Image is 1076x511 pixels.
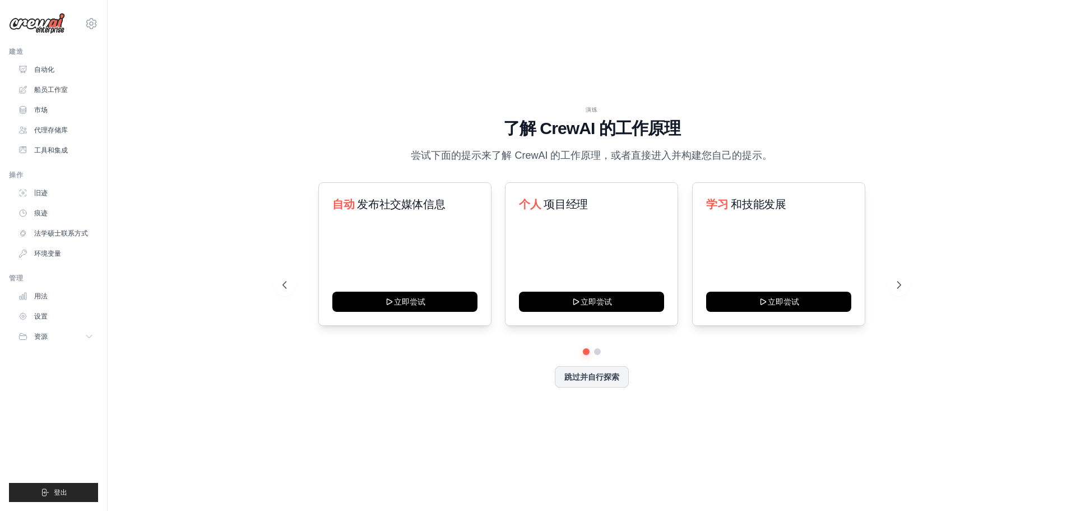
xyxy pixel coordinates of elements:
font: 自动化 [34,66,54,73]
a: 自动化 [13,61,98,79]
a: 船员工作室 [13,81,98,99]
a: 旧迹 [13,184,98,202]
button: 登出 [9,483,98,502]
font: 立即尝试 [394,297,425,306]
a: 设置 [13,307,98,325]
font: 旧迹 [34,189,48,197]
button: 资源 [13,328,98,346]
font: 法学硕士联系方式 [34,229,88,237]
a: 工具和集成 [13,141,98,159]
font: 自动 [332,198,354,210]
font: 环境变量 [34,250,61,257]
img: 标识 [9,13,65,34]
button: 立即尝试 [332,292,477,312]
a: 痕迹 [13,204,98,222]
font: 立即尝试 [581,297,612,306]
font: 登出 [54,489,67,496]
font: 学习 [706,198,728,210]
font: 跳过并自行探索 [564,372,619,381]
font: 工具和集成 [34,146,68,154]
font: 建造 [9,48,23,56]
font: 操作 [9,171,23,179]
font: 了解 CrewAI 的工作原理 [503,119,681,137]
font: 尝试下面的提示来了解 CrewAI 的工作原理，或者直接进入并构建您自己的提示。 [411,150,772,161]
a: 市场 [13,101,98,119]
font: 项目经理 [544,198,588,210]
font: 发布社交媒体信息 [357,198,445,210]
font: 用法 [34,292,48,300]
a: 代理存储库 [13,121,98,139]
font: 演练 [586,107,598,113]
button: 立即尝试 [519,292,664,312]
font: 资源 [34,333,48,340]
font: 个人 [519,198,541,210]
font: 船员工作室 [34,86,68,94]
font: 代理存储库 [34,126,68,134]
font: 立即尝试 [767,297,799,306]
button: 立即尝试 [706,292,851,312]
font: 市场 [34,106,48,114]
a: 法学硕士联系方式 [13,224,98,242]
button: 跳过并自行探索 [555,366,629,388]
a: 环境变量 [13,245,98,263]
font: 痕迹 [34,209,48,217]
font: 设置 [34,312,48,320]
font: 和技能发展 [731,198,786,210]
font: 管理 [9,274,23,282]
a: 用法 [13,287,98,305]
